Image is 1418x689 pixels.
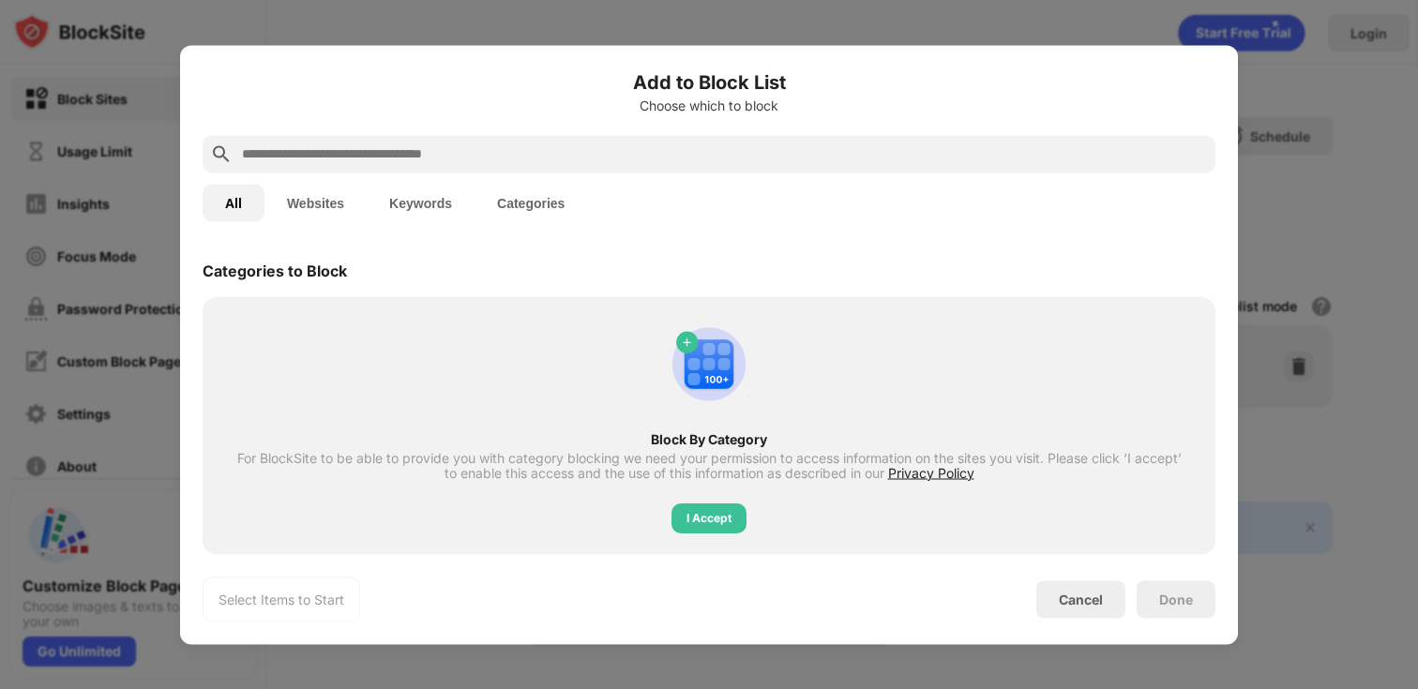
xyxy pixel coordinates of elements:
button: All [203,184,264,221]
img: search.svg [210,142,233,165]
div: Select Items to Start [219,590,344,608]
div: Done [1159,592,1193,607]
div: Choose which to block [203,97,1215,112]
div: For BlockSite to be able to provide you with category blocking we need your permission to access ... [236,450,1182,480]
div: Block By Category [236,431,1182,446]
button: Keywords [367,184,475,221]
button: Websites [264,184,367,221]
div: I Accept [686,508,732,527]
div: Cancel [1059,592,1103,607]
span: Privacy Policy [888,464,974,480]
h6: Add to Block List [203,67,1215,96]
button: Categories [475,184,587,221]
img: category-add.svg [664,319,754,409]
div: Categories to Block [203,261,347,279]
